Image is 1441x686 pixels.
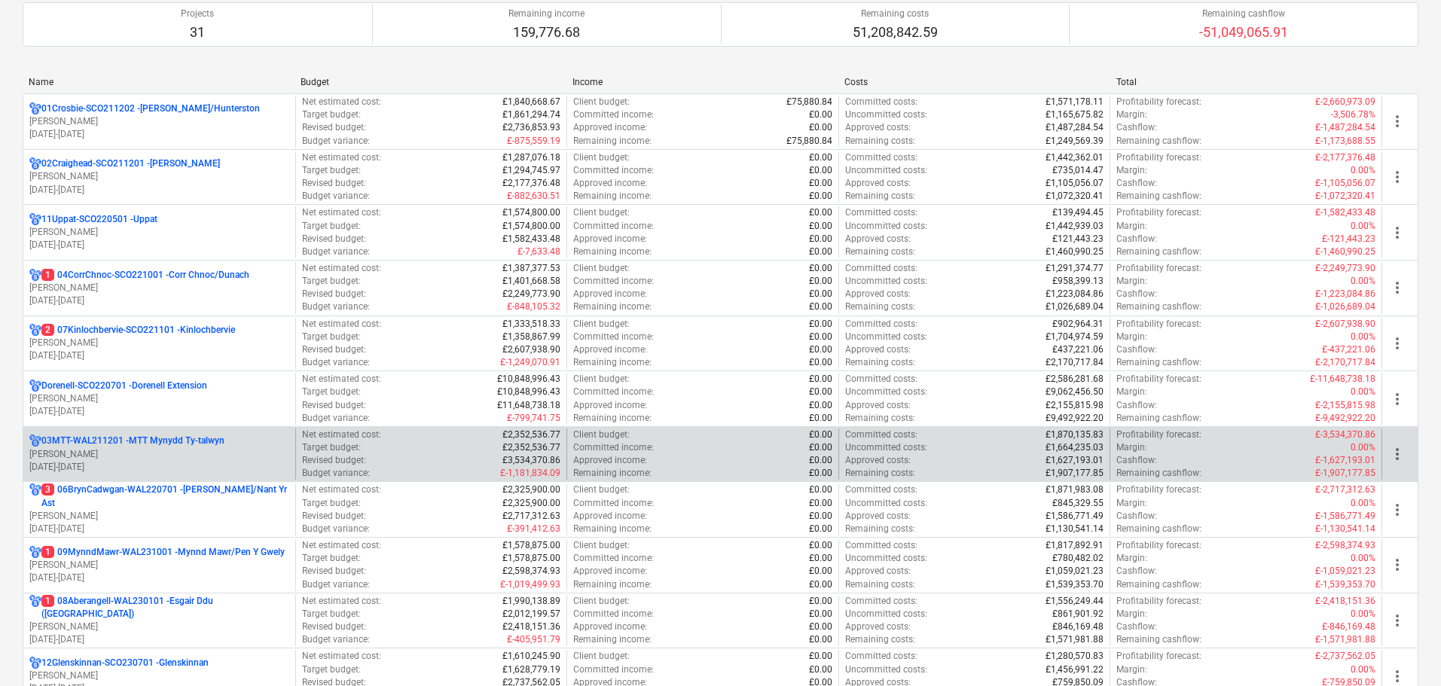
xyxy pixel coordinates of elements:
p: £1,026,689.04 [1046,300,1104,313]
span: more_vert [1388,445,1406,463]
p: 0.00% [1351,275,1375,288]
p: [DATE] - [DATE] [29,523,289,535]
p: 0.00% [1351,220,1375,233]
p: [DATE] - [DATE] [29,184,289,197]
p: 03MTT-WAL211201 - MTT Mynydd Ty-talwyn [41,434,224,447]
p: £1,291,374.77 [1046,262,1104,275]
p: Uncommitted costs : [845,386,927,398]
p: £1,627,193.01 [1046,454,1104,467]
p: Remaining income : [573,300,652,313]
p: Revised budget : [302,177,366,190]
p: £0.00 [809,412,832,425]
p: Remaining cashflow [1199,8,1288,20]
p: Client budget : [573,262,630,275]
p: £1,704,974.59 [1046,331,1104,343]
p: £1,840,668.67 [502,96,560,108]
p: £0.00 [809,356,832,369]
p: 07Kinlochbervie-SCO221101 - Kinlochbervie [41,324,235,337]
p: £1,165,675.82 [1046,108,1104,121]
p: £1,861,294.74 [502,108,560,121]
p: £0.00 [809,288,832,300]
span: more_vert [1388,501,1406,519]
p: Cashflow : [1116,343,1157,356]
p: [PERSON_NAME] [29,226,289,239]
p: £1,442,362.01 [1046,151,1104,164]
div: 207Kinlochbervie-SCO221101 -Kinlochbervie[PERSON_NAME][DATE]-[DATE] [29,324,289,362]
iframe: Chat Widget [1366,614,1441,686]
p: £1,387,377.53 [502,262,560,275]
p: Margin : [1116,275,1147,288]
p: 08Aberangell-WAL230101 - Esgair Ddu ([GEOGRAPHIC_DATA]) [41,595,289,620]
p: £-2,249,773.90 [1315,262,1375,275]
p: Remaining income : [573,190,652,203]
p: £0.00 [809,220,832,233]
span: more_vert [1388,224,1406,242]
p: Profitability forecast : [1116,373,1201,386]
p: Revised budget : [302,343,366,356]
p: Committed income : [573,164,654,177]
p: £-2,170,717.84 [1315,356,1375,369]
div: 01Crosbie-SCO211202 -[PERSON_NAME]/Hunterston[PERSON_NAME][DATE]-[DATE] [29,102,289,141]
p: Cashflow : [1116,454,1157,467]
span: 1 [41,546,54,558]
p: Revised budget : [302,121,366,134]
p: Approved costs : [845,454,911,467]
p: Remaining income : [573,135,652,148]
p: Client budget : [573,428,630,441]
p: Remaining cashflow : [1116,245,1201,258]
p: Committed income : [573,331,654,343]
p: [PERSON_NAME] [29,559,289,572]
p: Remaining income : [573,245,652,258]
p: Remaining income [508,8,585,20]
p: £1,249,569.39 [1046,135,1104,148]
p: Committed income : [573,275,654,288]
p: £1,442,939.03 [1046,220,1104,233]
p: £1,664,235.03 [1046,441,1104,454]
p: £-848,105.32 [507,300,560,313]
p: Remaining costs : [845,356,915,369]
div: 108Aberangell-WAL230101 -Esgair Ddu ([GEOGRAPHIC_DATA])[PERSON_NAME][DATE]-[DATE] [29,595,289,647]
p: Approved income : [573,399,647,412]
p: Net estimated cost : [302,151,381,164]
p: Remaining cashflow : [1116,135,1201,148]
p: Approved costs : [845,399,911,412]
span: more_vert [1388,334,1406,352]
p: Margin : [1116,164,1147,177]
div: Name [29,77,289,87]
p: £0.00 [809,318,832,331]
span: 1 [41,595,54,607]
div: 02Craighead-SCO211201 -[PERSON_NAME][PERSON_NAME][DATE]-[DATE] [29,157,289,196]
p: £-1,105,056.07 [1315,177,1375,190]
p: [DATE] - [DATE] [29,633,289,646]
p: Approved costs : [845,233,911,245]
p: £1,358,867.99 [502,331,560,343]
p: £-799,741.75 [507,412,560,425]
p: £0.00 [809,373,832,386]
p: Net estimated cost : [302,206,381,219]
p: Profitability forecast : [1116,96,1201,108]
p: £1,574,800.00 [502,220,560,233]
p: £0.00 [809,300,832,313]
p: 06BrynCadwgan-WAL220701 - [PERSON_NAME]/Nant Yr Ast [41,483,289,509]
p: £0.00 [809,262,832,275]
p: Committed costs : [845,206,917,219]
p: Margin : [1116,441,1147,454]
p: £-875,559.19 [507,135,560,148]
p: [PERSON_NAME] [29,115,289,128]
p: £1,223,084.86 [1046,288,1104,300]
p: [DATE] - [DATE] [29,349,289,362]
div: Project has multi currencies enabled [29,102,41,115]
p: Cashflow : [1116,233,1157,245]
p: Committed costs : [845,151,917,164]
p: Margin : [1116,331,1147,343]
p: £121,443.23 [1052,233,1104,245]
div: 11Uppat-SCO220501 -Uppat[PERSON_NAME][DATE]-[DATE] [29,213,289,252]
p: Client budget : [573,96,630,108]
p: 159,776.68 [508,23,585,41]
p: Remaining costs : [845,300,915,313]
p: 11Uppat-SCO220501 - Uppat [41,213,157,226]
p: Approved income : [573,121,647,134]
p: £10,848,996.43 [497,373,560,386]
p: Approved income : [573,288,647,300]
p: 02Craighead-SCO211201 - [PERSON_NAME] [41,157,220,170]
